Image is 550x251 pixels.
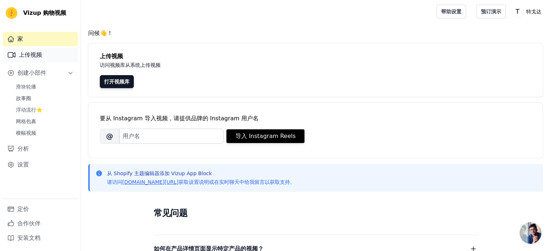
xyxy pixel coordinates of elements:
[16,84,36,90] font: 滑块轮播
[104,79,129,85] font: 打开视频库
[88,30,113,36] font: 问候👋！
[235,133,295,139] font: 导入 Instagram Reels
[16,118,36,124] font: 网格包裹
[122,179,179,185] a: [DOMAIN_NAME][URL]
[3,142,78,156] a: 分析
[476,5,506,18] a: 预订演示
[436,5,466,18] a: 帮助设置
[17,35,23,42] font: 家
[154,208,188,218] font: 常见问题
[3,202,78,216] a: 定价
[12,93,78,103] a: 故事圈
[17,234,40,241] font: 安装文档
[119,129,223,144] input: 用户名
[17,145,29,152] font: 分析
[526,9,541,14] font: 特戈达
[17,220,40,227] font: 合作伙伴
[3,32,78,46] a: 家
[12,116,78,126] a: 网格包裹
[107,179,122,185] font: 请访问
[481,9,501,14] font: 预订演示
[16,107,42,113] font: 浮动流行⭐
[100,62,161,68] font: 访问视频库从系统上传视频
[12,105,78,115] a: 浮动流行⭐
[515,8,520,15] text: T
[17,69,46,76] font: 创建小部件
[17,161,29,168] font: 设置
[16,130,36,136] font: 横幅视频
[179,179,295,185] font: 获取设置说明或在实时聊天中给我留言以获取支持。
[520,222,541,244] a: 开放式聊天
[512,5,544,18] button: T 特戈达
[3,48,78,62] a: 上传视频
[3,231,78,245] a: 安装文档
[6,7,17,19] img: Vizup
[3,157,78,172] a: 设置
[16,95,31,101] font: 故事圈
[17,205,29,212] font: 定价
[23,9,66,16] font: Vizup 购物视频
[100,53,123,60] font: 上传视频
[100,115,259,122] font: 要从 Instagram 导入视频，请提供品牌的 Instagram 用户名
[12,128,78,138] a: 横幅视频
[12,82,78,92] a: 滑块轮播
[19,51,42,58] font: 上传视频
[100,75,134,88] a: 打开视频库
[226,129,304,143] button: 导入 Instagram Reels
[3,216,78,231] a: 合作伙伴
[106,132,113,140] font: @
[3,66,78,80] button: 创建小部件
[107,170,212,176] font: 从 Shopify 主题编辑器添加 Vizup App Block
[441,9,461,14] font: 帮助设置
